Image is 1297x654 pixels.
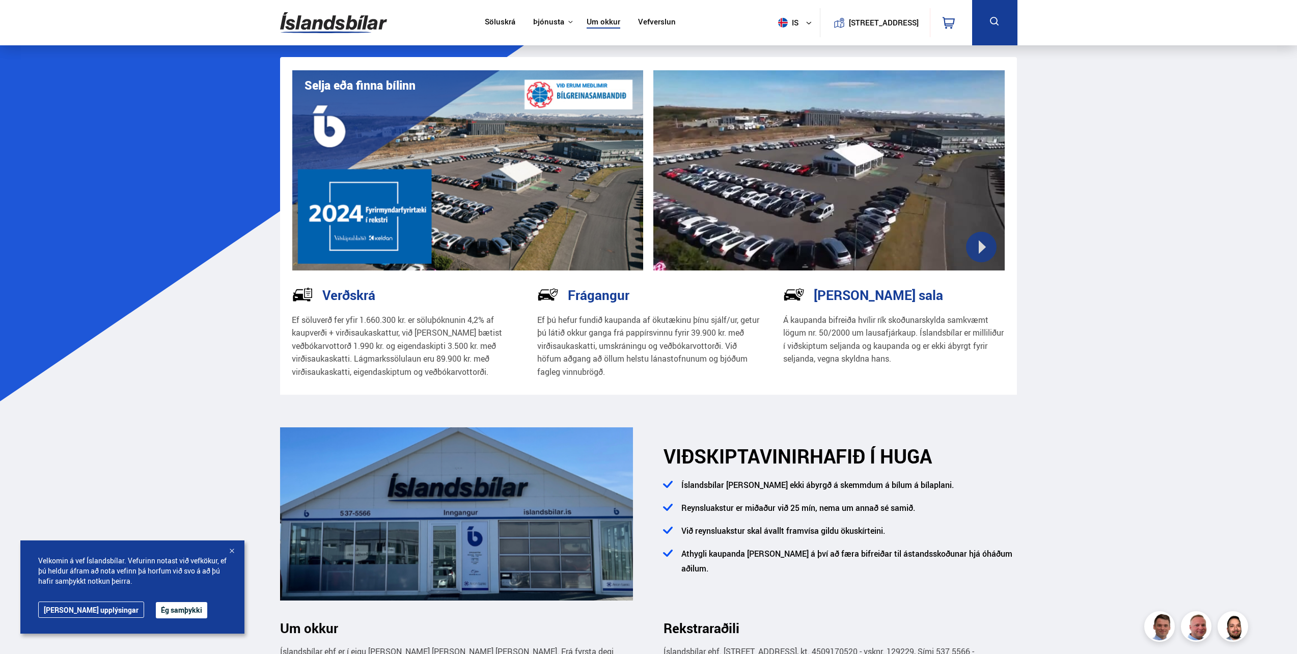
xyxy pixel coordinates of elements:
h2: HAFIÐ Í HUGA [664,445,1017,468]
h1: Selja eða finna bílinn [305,78,416,92]
button: Þjónusta [533,17,564,27]
a: Söluskrá [485,17,515,28]
h3: [PERSON_NAME] sala [814,287,943,303]
img: tr5P-W3DuiFaO7aO.svg [292,284,313,305]
img: ANGMEGnRQmXqTLfD.png [280,427,633,601]
span: VIÐSKIPTAVINIR [664,443,810,469]
h3: Verðskrá [322,287,375,303]
h3: Rekstraraðili [664,620,1017,636]
h3: Um okkur [280,620,633,636]
a: Um okkur [587,17,620,28]
p: Ef þú hefur fundið kaupanda af ökutækinu þínu sjálf/ur, getur þú látið okkur ganga frá pappírsvin... [537,314,760,379]
li: Íslandsbílar [PERSON_NAME] ekki ábyrgð á skemmdum á bílum á bílaplani. [676,478,1017,501]
button: is [774,8,820,38]
span: Velkomin á vef Íslandsbílar. Vefurinn notast við vefkökur, ef þú heldur áfram að nota vefinn þá h... [38,556,227,586]
img: svg+xml;base64,PHN2ZyB4bWxucz0iaHR0cDovL3d3dy53My5vcmcvMjAwMC9zdmciIHdpZHRoPSI1MTIiIGhlaWdodD0iNT... [778,18,788,28]
button: [STREET_ADDRESS] [853,18,915,27]
h3: Frágangur [568,287,629,303]
button: Ég samþykki [156,602,207,618]
img: -Svtn6bYgwAsiwNX.svg [783,284,805,305]
img: eKx6w-_Home_640_.png [292,70,644,270]
a: [PERSON_NAME] upplýsingar [38,602,144,618]
p: Á kaupanda bifreiða hvílir rík skoðunarskylda samkvæmt lögum nr. 50/2000 um lausafjárkaup. Ísland... [783,314,1006,366]
img: NP-R9RrMhXQFCiaa.svg [537,284,559,305]
li: Athygli kaupanda [PERSON_NAME] á því að færa bifreiðar til ástandsskoðunar hjá óháðum aðilum. [676,547,1017,584]
img: nhp88E3Fdnt1Opn2.png [1219,613,1250,643]
li: Reynsluakstur er miðaður við 25 mín, nema um annað sé samið. [676,501,1017,524]
img: FbJEzSuNWCJXmdc-.webp [1146,613,1176,643]
img: siFngHWaQ9KaOqBr.png [1182,613,1213,643]
li: Við reynsluakstur skal ávallt framvísa gildu ökuskírteini. [676,524,1017,547]
span: is [774,18,799,28]
img: G0Ugv5HjCgRt.svg [280,6,387,39]
p: Ef söluverð fer yfir 1.660.300 kr. er söluþóknunin 4,2% af kaupverði + virðisaukaskattur, við [PE... [292,314,514,379]
a: Vefverslun [638,17,676,28]
a: [STREET_ADDRESS] [825,8,924,37]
